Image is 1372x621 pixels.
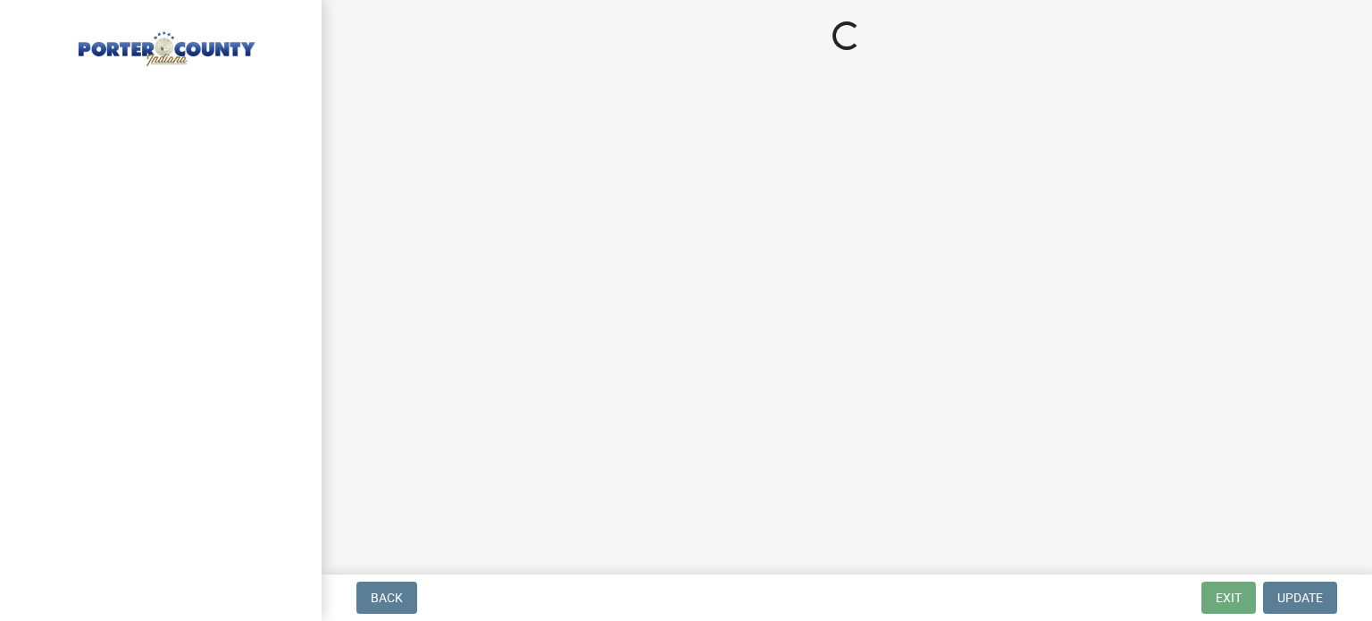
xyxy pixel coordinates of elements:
img: Porter County, Indiana [36,19,293,69]
button: Update [1263,582,1337,614]
span: Update [1277,591,1323,605]
button: Exit [1201,582,1256,614]
button: Back [356,582,417,614]
span: Back [371,591,403,605]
